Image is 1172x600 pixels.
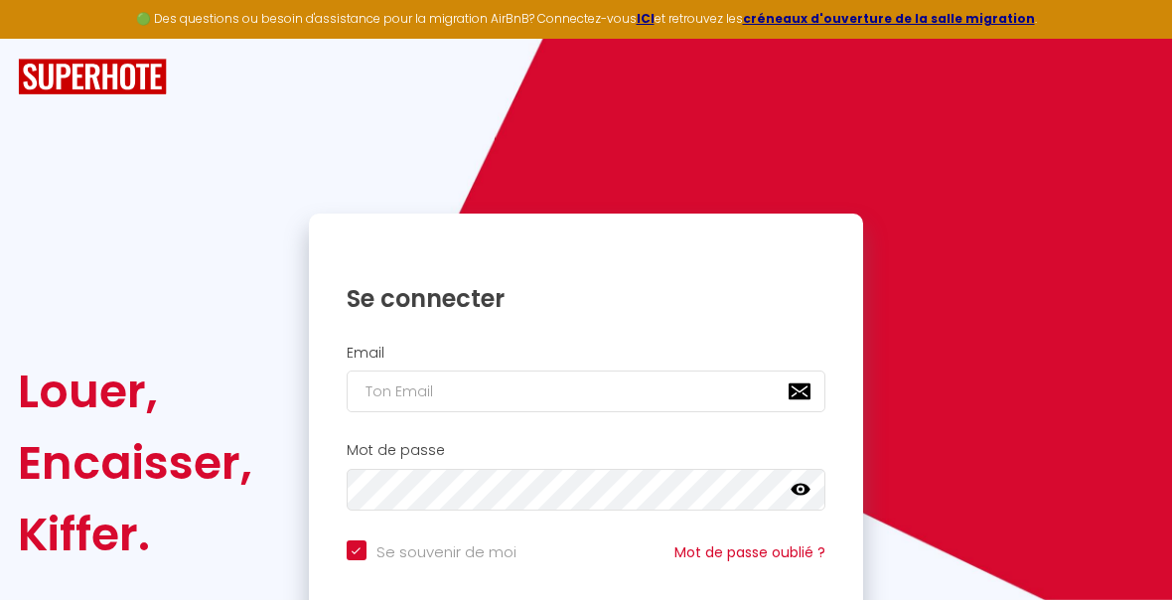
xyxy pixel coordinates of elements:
h2: Email [347,345,826,362]
div: Louer, [18,356,252,427]
button: Ouvrir le widget de chat LiveChat [16,8,75,68]
iframe: Chat [1088,511,1157,585]
a: ICI [637,10,655,27]
a: créneaux d'ouverture de la salle migration [743,10,1035,27]
input: Ton Email [347,371,826,412]
a: Mot de passe oublié ? [674,542,825,562]
img: SuperHote logo [18,59,167,95]
div: Kiffer. [18,499,252,570]
h2: Mot de passe [347,442,826,459]
div: Encaisser, [18,427,252,499]
h1: Se connecter [347,283,826,314]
